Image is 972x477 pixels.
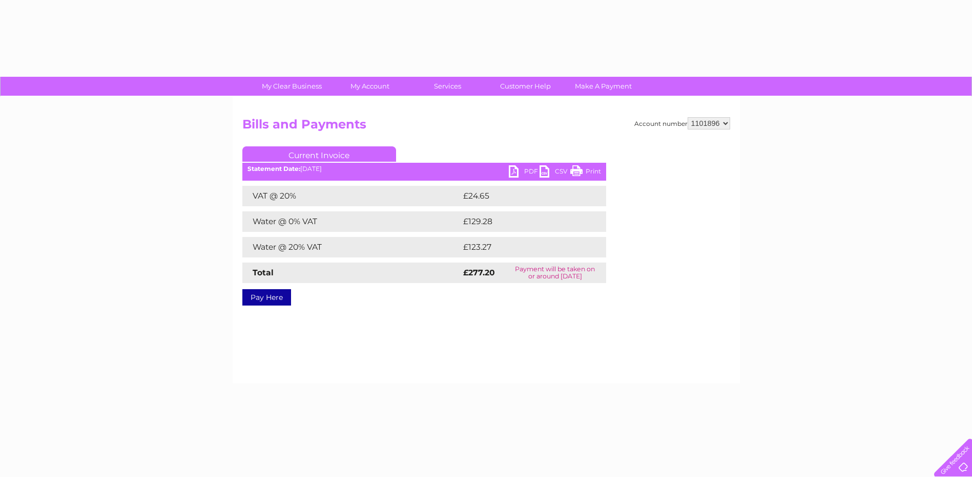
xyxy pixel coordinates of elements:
[463,268,495,277] strong: £277.20
[405,77,490,96] a: Services
[250,77,334,96] a: My Clear Business
[253,268,274,277] strong: Total
[242,146,396,162] a: Current Invoice
[242,237,461,257] td: Water @ 20% VAT
[242,211,461,232] td: Water @ 0% VAT
[504,263,606,283] td: Payment will be taken on or around [DATE]
[242,186,461,206] td: VAT @ 20%
[242,117,730,137] h2: Bills and Payments
[634,117,730,129] div: Account number
[242,165,606,172] div: [DATE]
[247,165,300,172] b: Statement Date:
[540,165,570,180] a: CSV
[509,165,540,180] a: PDF
[483,77,568,96] a: Customer Help
[570,165,601,180] a: Print
[242,289,291,306] a: Pay Here
[461,237,587,257] td: £123.27
[461,211,587,232] td: £129.28
[561,77,646,96] a: Make A Payment
[327,77,412,96] a: My Account
[461,186,586,206] td: £24.65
